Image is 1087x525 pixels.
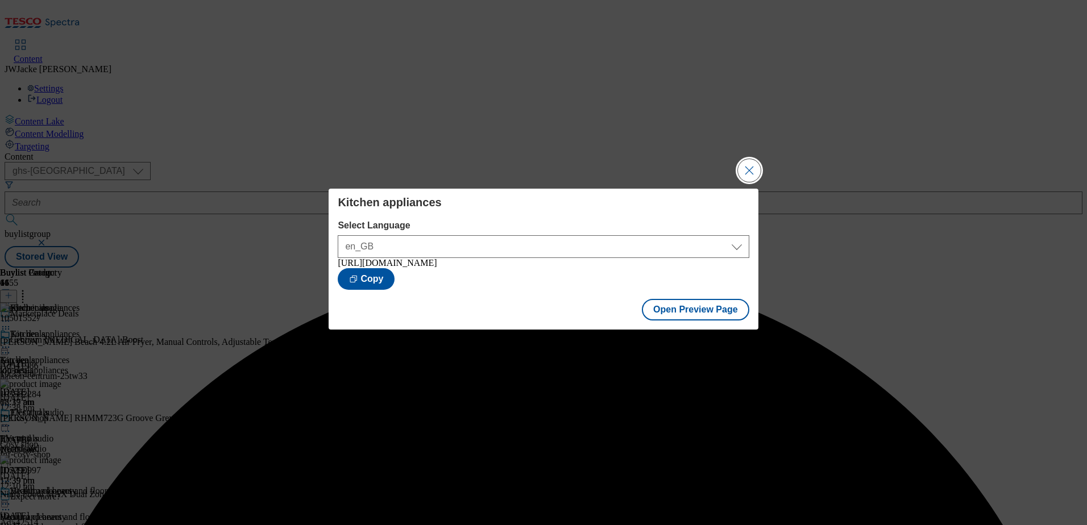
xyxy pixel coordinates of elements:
div: Modal [329,189,758,330]
button: Close Modal [738,159,761,182]
label: Select Language [338,220,749,231]
button: Open Preview Page [642,299,749,320]
h4: Kitchen appliances [338,195,749,209]
button: Copy [338,268,395,290]
div: [URL][DOMAIN_NAME] [338,258,749,268]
